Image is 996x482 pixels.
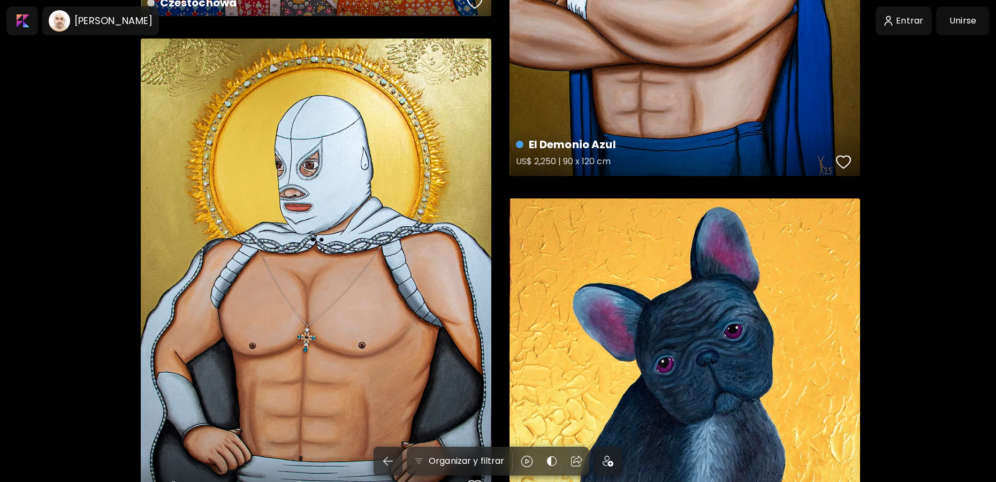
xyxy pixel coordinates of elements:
[74,14,153,27] h6: [PERSON_NAME]
[516,152,833,174] h5: US$ 2,250 | 90 x 120 cm
[374,447,407,476] a: back
[429,455,504,468] h6: Organizar y filtrar
[936,6,990,35] a: Unirse
[603,456,613,466] img: icon
[884,16,893,27] img: login-icon
[382,455,394,468] img: back
[516,136,833,152] h4: El Demonio Azul
[374,447,402,476] button: back
[833,151,854,173] button: favorites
